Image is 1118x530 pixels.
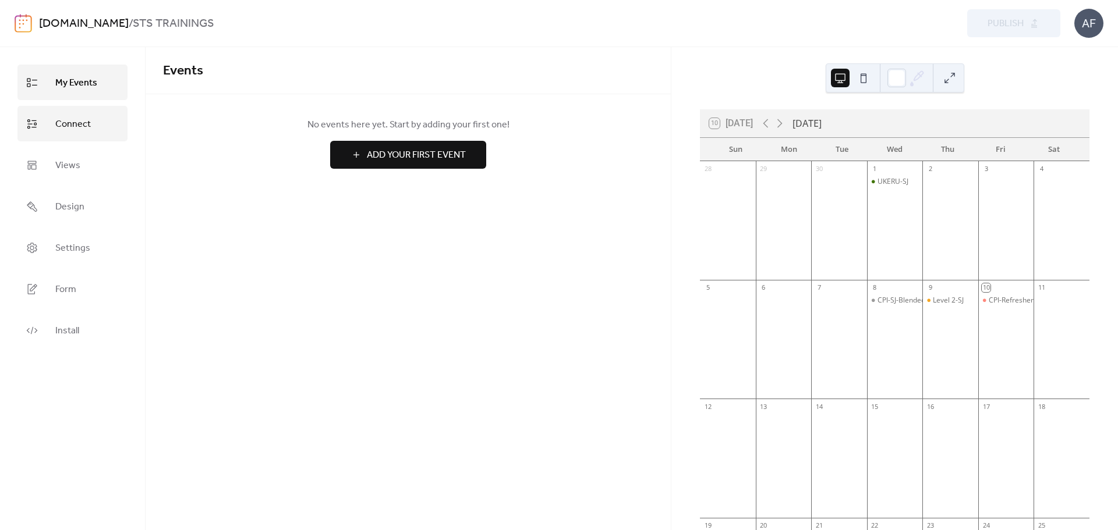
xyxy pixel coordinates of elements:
[926,283,935,292] div: 9
[55,115,91,133] span: Connect
[163,141,653,169] a: Add Your First Event
[55,322,79,340] span: Install
[982,165,990,173] div: 3
[55,198,84,216] span: Design
[703,521,712,530] div: 19
[926,402,935,411] div: 16
[133,13,214,35] b: STS TRAININGS
[1037,165,1046,173] div: 4
[17,188,128,224] a: Design
[926,165,935,173] div: 2
[759,165,768,173] div: 29
[922,296,978,305] div: Level 2-SJ
[978,296,1034,305] div: CPI-Refresher-Sac
[867,177,923,187] div: UKERU-SJ
[709,138,762,161] div: Sun
[129,13,133,35] b: /
[17,312,128,348] a: Install
[1037,283,1046,292] div: 11
[17,147,128,183] a: Views
[815,283,823,292] div: 7
[1074,9,1103,38] div: AF
[878,177,908,187] div: UKERU-SJ
[163,118,653,132] span: No events here yet. Start by adding your first one!
[871,165,879,173] div: 1
[330,141,486,169] button: Add Your First Event
[926,521,935,530] div: 23
[868,138,921,161] div: Wed
[759,402,768,411] div: 13
[982,283,990,292] div: 10
[871,521,879,530] div: 22
[703,402,712,411] div: 12
[989,296,1048,305] div: CPI-Refresher-Sac
[871,402,879,411] div: 15
[55,239,90,257] span: Settings
[55,156,80,175] span: Views
[815,165,823,173] div: 30
[1037,402,1046,411] div: 18
[703,165,712,173] div: 28
[878,296,949,305] div: CPI-SJ-Blended (2 day)
[871,283,879,292] div: 8
[39,13,129,35] a: [DOMAIN_NAME]
[55,74,97,92] span: My Events
[17,106,128,141] a: Connect
[982,402,990,411] div: 17
[15,14,32,33] img: logo
[974,138,1027,161] div: Fri
[703,283,712,292] div: 5
[1027,138,1080,161] div: Sat
[163,58,203,84] span: Events
[17,271,128,307] a: Form
[55,280,76,298] span: Form
[759,283,768,292] div: 6
[792,116,822,130] div: [DATE]
[815,521,823,530] div: 21
[982,521,990,530] div: 24
[17,65,128,100] a: My Events
[933,296,964,305] div: Level 2-SJ
[762,138,815,161] div: Mon
[921,138,974,161] div: Thu
[759,521,768,530] div: 20
[1037,521,1046,530] div: 25
[815,138,868,161] div: Tue
[867,296,923,305] div: CPI-SJ-Blended (2 day)
[815,402,823,411] div: 14
[367,148,466,162] span: Add Your First Event
[17,230,128,265] a: Settings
